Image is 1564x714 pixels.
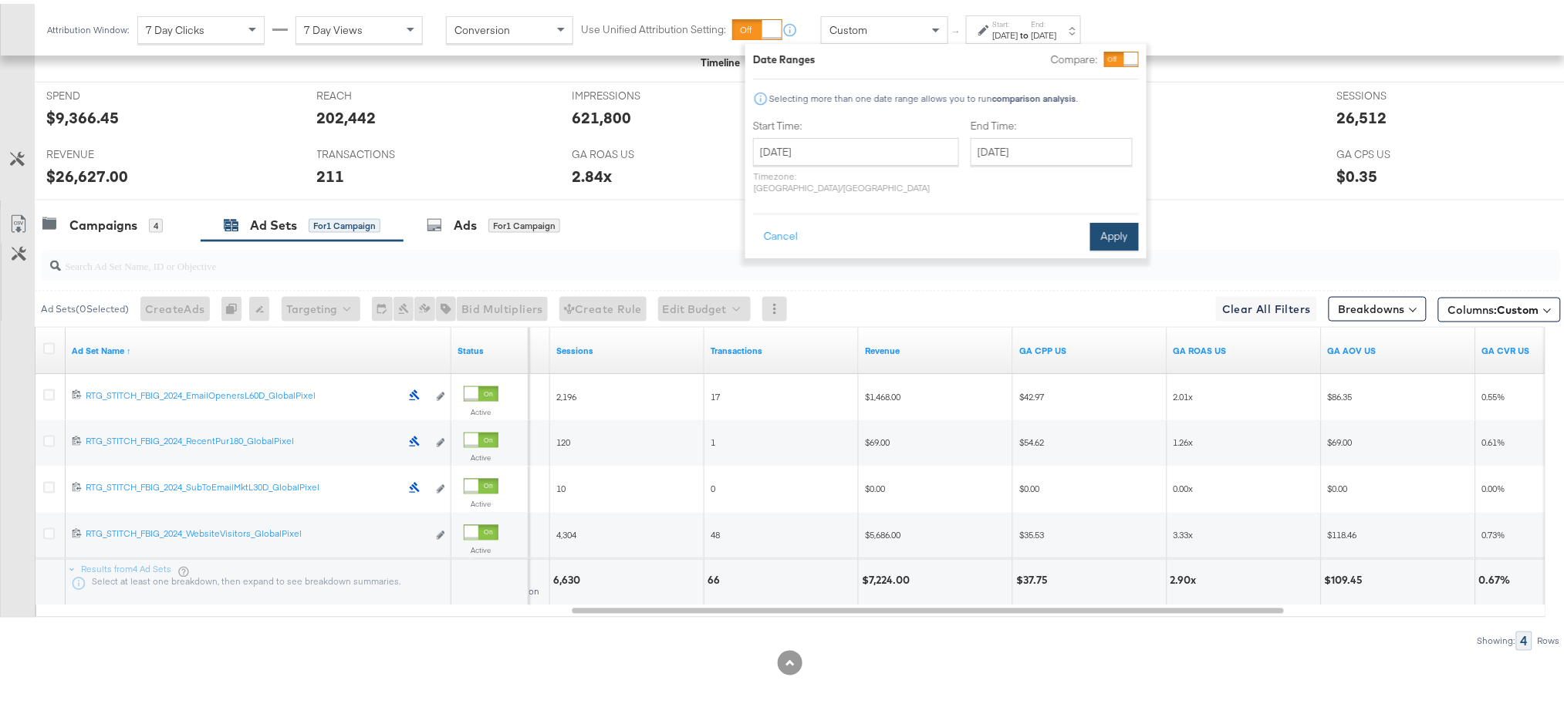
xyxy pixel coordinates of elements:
[1438,294,1561,318] button: Columns:Custom
[454,19,510,33] span: Conversion
[1477,632,1516,643] div: Showing:
[464,542,498,552] label: Active
[1448,298,1539,314] span: Columns:
[86,478,400,490] div: RTG_STITCH_FBIG_2024_SubToEmailMktL30D_GlobalPixel
[865,387,900,399] span: $1,468.00
[46,21,130,32] div: Attribution Window:
[1174,433,1194,445] span: 1.26x
[1019,433,1044,445] span: $54.62
[149,215,163,229] div: 4
[1328,526,1357,537] span: $118.46
[86,432,400,444] div: RTG_STITCH_FBIG_2024_RecentPur180_GlobalPixel
[46,161,128,184] div: $26,627.00
[86,432,400,448] a: RTG_STITCH_FBIG_2024_RecentPur180_GlobalPixel
[1516,628,1532,647] div: 4
[69,213,137,231] div: Campaigns
[1482,433,1505,445] span: 0.61%
[1170,570,1201,584] div: 2.90x
[572,161,612,184] div: 2.84x
[1328,480,1348,491] span: $0.00
[556,341,698,353] a: Sessions - GA Sessions - The total number of sessions
[556,526,576,537] span: 4,304
[454,213,477,231] div: Ads
[1090,219,1139,247] button: Apply
[829,19,867,33] span: Custom
[1482,387,1505,399] span: 0.55%
[317,85,433,99] span: REACH
[1016,570,1052,584] div: $37.75
[992,89,1076,100] strong: comparison analysis
[46,103,119,125] div: $9,366.45
[556,387,576,399] span: 2,196
[1051,49,1098,63] label: Compare:
[572,143,687,158] span: GA ROAS US
[1018,25,1032,37] strong: to
[250,213,297,231] div: Ad Sets
[572,85,687,99] span: IMPRESSIONS
[317,143,433,158] span: TRANSACTIONS
[317,161,345,184] div: 211
[309,215,380,229] div: for 1 Campaign
[865,433,890,445] span: $69.00
[768,89,1079,100] div: Selecting more than one date range allows you to run .
[993,15,1018,25] label: Start:
[753,49,816,63] div: Date Ranges
[146,19,204,33] span: 7 Day Clicks
[488,215,560,229] div: for 1 Campaign
[1325,570,1368,584] div: $109.45
[1337,103,1387,125] div: 26,512
[221,293,249,318] div: 0
[711,526,720,537] span: 48
[708,570,725,584] div: 66
[464,403,498,413] label: Active
[1174,480,1194,491] span: 0.00x
[458,341,522,353] a: Shows the current state of your Ad Set.
[753,167,959,190] p: Timezone: [GEOGRAPHIC_DATA]/[GEOGRAPHIC_DATA]
[1019,526,1044,537] span: $35.53
[701,52,741,66] div: Timeline
[753,115,959,130] label: Start Time:
[61,241,1420,271] input: Search Ad Set Name, ID or Objective
[1216,293,1317,318] button: Clear All Filters
[1019,480,1039,491] span: $0.00
[46,143,162,158] span: REVENUE
[1174,526,1194,537] span: 3.33x
[1174,341,1316,353] a: GA Revenue/Spend
[711,433,715,445] span: 1
[1337,161,1378,184] div: $0.35
[1498,299,1539,313] span: Custom
[41,298,129,312] div: Ad Sets ( 0 Selected)
[464,450,498,460] label: Active
[1537,632,1561,643] div: Rows
[464,496,498,506] label: Active
[1032,25,1057,38] div: [DATE]
[556,480,566,491] span: 10
[86,524,427,537] div: RTG_STITCH_FBIG_2024_WebsiteVisitors_GlobalPixel
[711,480,715,491] span: 0
[865,341,1007,353] a: Transaction Revenue - The total sale revenue (excluding shipping and tax) of the transaction
[1479,570,1515,584] div: 0.67%
[1328,387,1353,399] span: $86.35
[1032,15,1057,25] label: End:
[711,387,720,399] span: 17
[72,341,445,353] a: Your Ad Set name.
[862,570,914,584] div: $7,224.00
[553,570,585,584] div: 6,630
[304,19,363,33] span: 7 Day Views
[556,433,570,445] span: 120
[993,25,1018,38] div: [DATE]
[711,341,853,353] a: Transactions - The total number of transactions
[950,26,964,32] span: ↑
[86,386,400,402] a: RTG_STITCH_FBIG_2024_EmailOpenersL60D_GlobalPixel
[865,526,900,537] span: $5,686.00
[86,478,400,494] a: RTG_STITCH_FBIG_2024_SubToEmailMktL30D_GlobalPixel
[86,386,400,398] div: RTG_STITCH_FBIG_2024_EmailOpenersL60D_GlobalPixel
[1019,341,1161,353] a: Spend/GA Transactions
[1019,387,1044,399] span: $42.97
[1329,293,1427,318] button: Breakdowns
[1337,85,1453,99] span: SESSIONS
[865,480,885,491] span: $0.00
[971,115,1139,130] label: End Time:
[1328,433,1353,445] span: $69.00
[581,19,726,33] label: Use Unified Attribution Setting:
